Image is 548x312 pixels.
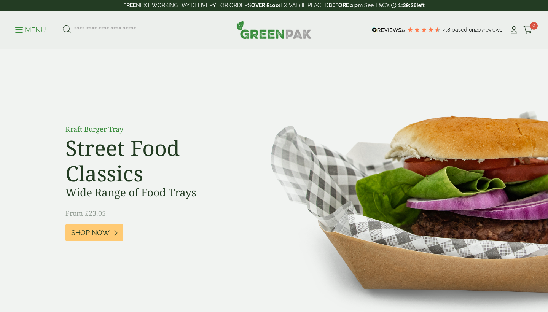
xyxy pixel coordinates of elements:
span: 207 [475,27,484,33]
i: Cart [523,26,533,34]
span: left [417,2,425,8]
a: Shop Now [65,224,123,241]
span: 0 [530,22,538,30]
strong: OVER £100 [251,2,279,8]
a: 0 [523,24,533,36]
a: See T&C's [364,2,390,8]
a: Menu [15,25,46,33]
h3: Wide Range of Food Trays [65,186,237,199]
i: My Account [509,26,519,34]
span: Based on [452,27,475,33]
span: reviews [484,27,502,33]
img: GreenPak Supplies [236,21,312,39]
span: Shop Now [71,229,110,237]
span: From £23.05 [65,209,106,218]
strong: BEFORE 2 pm [328,2,363,8]
p: Kraft Burger Tray [65,124,237,134]
img: REVIEWS.io [372,27,405,33]
span: 1:39:26 [398,2,416,8]
div: 4.79 Stars [407,26,441,33]
h2: Street Food Classics [65,135,237,186]
span: 4.8 [443,27,452,33]
p: Menu [15,25,46,35]
strong: FREE [123,2,136,8]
